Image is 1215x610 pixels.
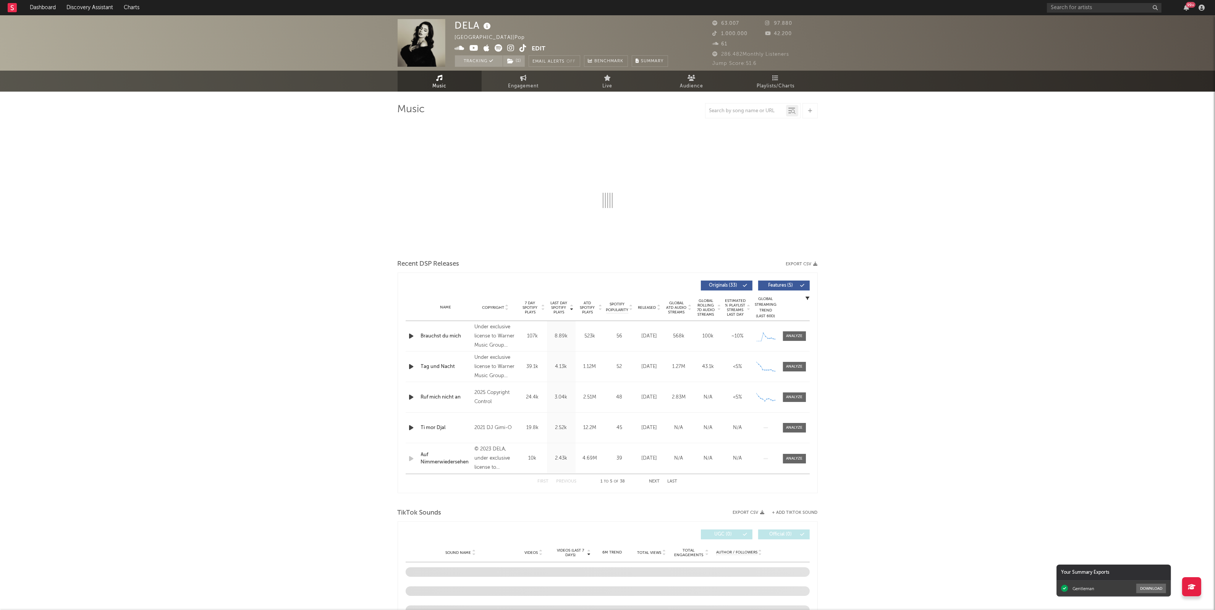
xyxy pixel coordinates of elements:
span: ( 1 ) [503,55,525,67]
span: Summary [641,59,664,63]
button: Next [649,479,660,484]
div: [DATE] [637,455,662,462]
div: 2.43k [549,455,574,462]
button: Export CSV [733,510,765,515]
a: Engagement [482,71,566,92]
div: 2.51M [578,394,602,401]
div: 45 [606,424,633,432]
button: (1) [503,55,525,67]
div: [DATE] [637,363,662,371]
span: 286.482 Monthly Listeners [713,52,790,57]
button: Email AlertsOff [529,55,580,67]
div: Under exclusive license to Warner Music Group Germany Holding GmbH,, © 2025 DELA [474,323,516,350]
div: 12.2M [578,424,602,432]
button: Tracking [455,55,503,67]
span: Benchmark [595,57,624,66]
button: + Add TikTok Sound [765,511,818,515]
button: First [538,479,549,484]
div: N/A [725,455,751,462]
div: N/A [666,424,692,432]
span: Copyright [482,305,504,310]
div: 107k [520,332,545,340]
span: Jump Score: 51.6 [713,61,757,66]
span: TikTok Sounds [398,508,442,518]
span: 97.880 [765,21,792,26]
div: 1 5 38 [592,477,634,486]
button: Originals(33) [701,281,752,290]
span: Music [432,82,447,91]
div: 8.89k [549,332,574,340]
span: Audience [680,82,703,91]
a: Ruf mich nicht an [421,394,471,401]
div: Your Summary Exports [1056,565,1171,581]
span: Engagement [508,82,539,91]
div: 99 + [1186,2,1196,8]
span: 61 [713,42,728,47]
div: 10k [520,455,545,462]
div: N/A [696,455,721,462]
input: Search for artists [1047,3,1162,13]
div: 568k [666,332,692,340]
div: Global Streaming Trend (Last 60D) [754,296,777,319]
div: N/A [696,424,721,432]
div: 43.1k [696,363,721,371]
div: [DATE] [637,394,662,401]
div: 3.04k [549,394,574,401]
button: Previous [557,479,577,484]
span: of [614,480,619,483]
div: © 2023 DELA, under exclusive license to Universal Music GmbH [474,445,516,472]
div: 2025 Copyright Control [474,388,516,407]
div: <5% [725,394,751,401]
span: Sound Name [446,550,471,555]
button: + Add TikTok Sound [772,511,818,515]
div: 2.83M [666,394,692,401]
span: Total Engagements [673,548,704,557]
a: Benchmark [584,55,628,67]
span: 42.200 [765,31,792,36]
div: 19.8k [520,424,545,432]
div: 56 [606,332,633,340]
span: UGC ( 0 ) [706,532,741,537]
div: Name [421,305,471,310]
span: Author / Followers [716,550,757,555]
div: 39 [606,455,633,462]
div: 1.12M [578,363,602,371]
div: 2.52k [549,424,574,432]
span: Features ( 5 ) [763,283,798,288]
a: Audience [650,71,734,92]
span: 7 Day Spotify Plays [520,301,540,315]
div: <5% [725,363,751,371]
span: 1.000.000 [713,31,748,36]
div: 4.69M [578,455,602,462]
span: Released [638,305,656,310]
button: Official(0) [758,529,810,539]
span: Global Rolling 7D Audio Streams [696,299,717,317]
a: Brauchst du mich [421,332,471,340]
span: Originals ( 33 ) [706,283,741,288]
a: Tag und Nacht [421,363,471,371]
div: 48 [606,394,633,401]
button: Edit [532,44,546,54]
span: Spotify Popularity [606,302,628,313]
button: Summary [632,55,668,67]
div: 100k [696,332,721,340]
span: Videos (last 7 days) [555,548,586,557]
div: 6M Trend [594,550,630,555]
span: to [604,480,609,483]
div: 1.27M [666,363,692,371]
span: Last Day Spotify Plays [549,301,569,315]
a: Music [398,71,482,92]
div: N/A [666,455,692,462]
a: Live [566,71,650,92]
span: Videos [525,550,538,555]
div: [DATE] [637,332,662,340]
span: Recent DSP Releases [398,260,459,269]
em: Off [567,60,576,64]
div: Under exclusive license to Warner Music Group Germany Holding GmbH,, © 2025 DELA [474,353,516,381]
div: 39.1k [520,363,545,371]
div: DELA [455,19,493,32]
div: 523k [578,332,602,340]
div: [DATE] [637,424,662,432]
